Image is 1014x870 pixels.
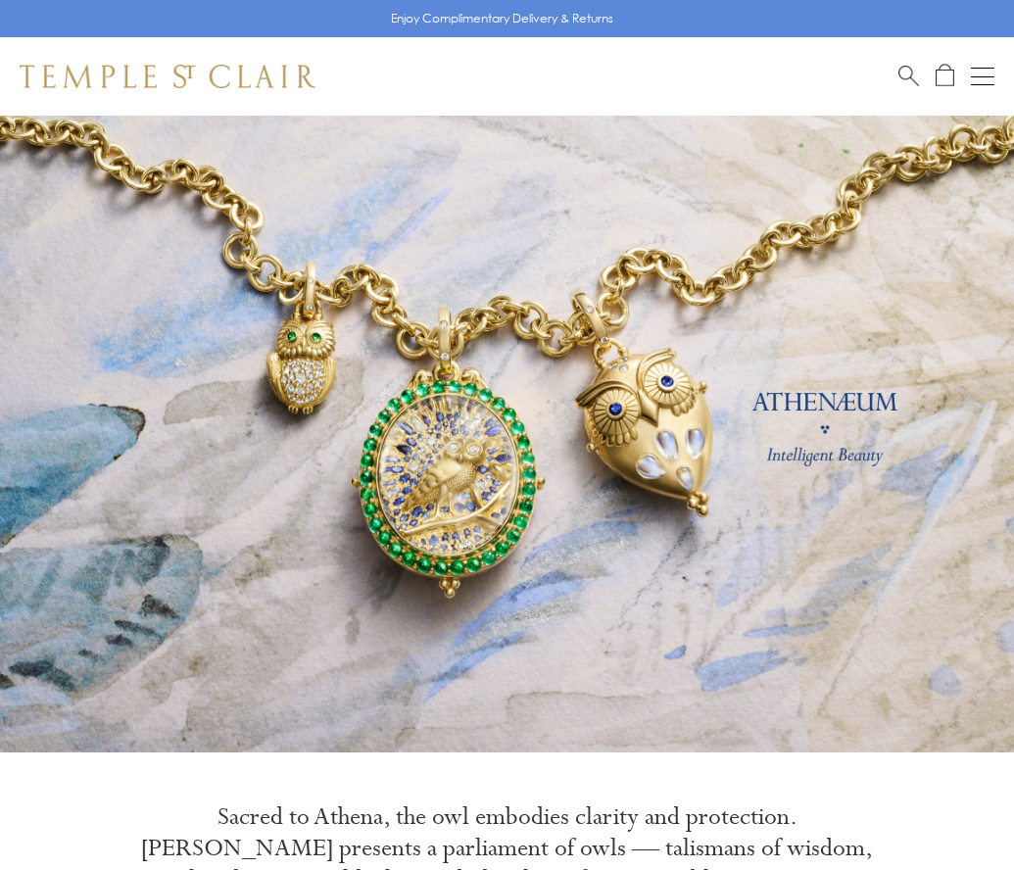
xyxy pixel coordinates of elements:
button: Open navigation [971,65,994,88]
p: Enjoy Complimentary Delivery & Returns [391,9,613,28]
img: Temple St. Clair [20,65,315,88]
a: Search [898,64,919,88]
a: Open Shopping Bag [936,64,954,88]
